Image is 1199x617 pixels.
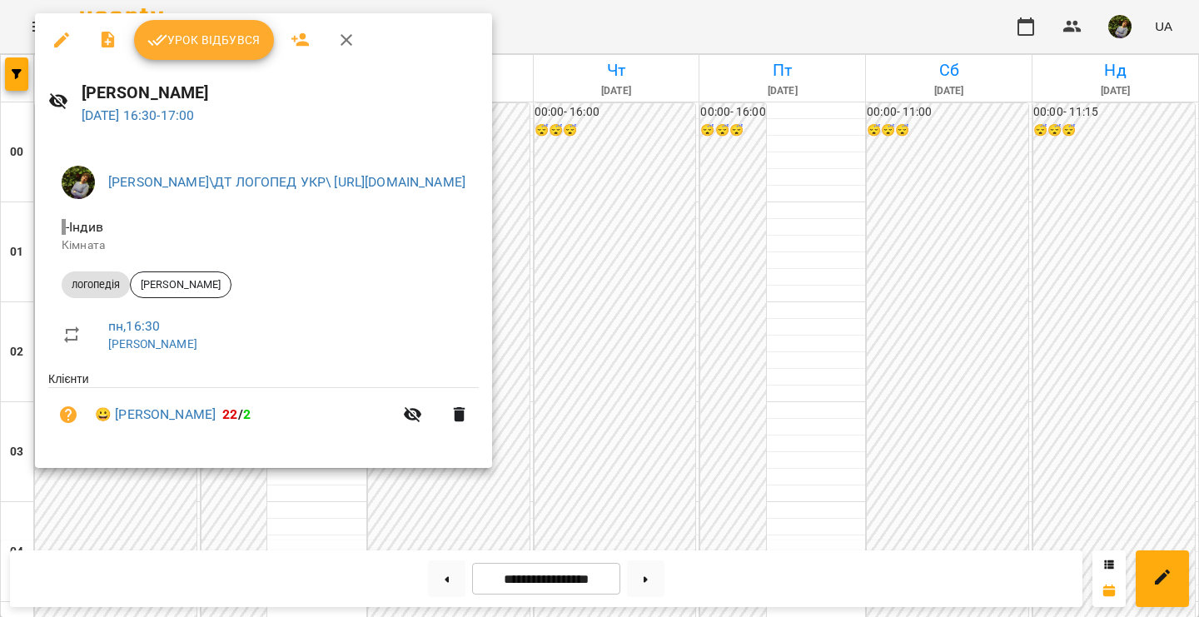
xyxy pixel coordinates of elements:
[222,406,237,422] span: 22
[62,219,107,235] span: - Індив
[82,107,195,123] a: [DATE] 16:30-17:00
[222,406,251,422] b: /
[62,166,95,199] img: b75e9dd987c236d6cf194ef640b45b7d.jpg
[108,174,465,190] a: [PERSON_NAME]\ДТ ЛОГОПЕД УКР\ [URL][DOMAIN_NAME]
[130,271,231,298] div: [PERSON_NAME]
[147,30,261,50] span: Урок відбувся
[134,20,274,60] button: Урок відбувся
[108,337,197,351] a: [PERSON_NAME]
[48,371,479,448] ul: Клієнти
[62,277,130,292] span: логопедія
[95,405,216,425] a: 😀 [PERSON_NAME]
[243,406,251,422] span: 2
[62,237,465,254] p: Кімната
[48,395,88,435] button: Візит ще не сплачено. Додати оплату?
[82,80,480,106] h6: [PERSON_NAME]
[131,277,231,292] span: [PERSON_NAME]
[108,318,160,334] a: пн , 16:30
